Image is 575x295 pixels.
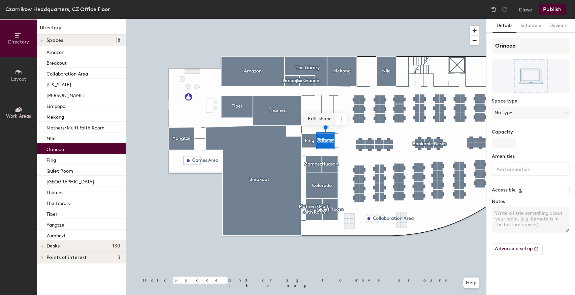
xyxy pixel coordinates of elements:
[46,123,104,131] p: Mothers/Multi Faith Room
[5,5,110,13] div: Czarnikow Headquarters, CZ Office Floor
[46,209,57,217] p: Tiber
[46,91,85,98] p: [PERSON_NAME]
[463,277,479,288] button: Help
[501,6,508,13] img: Redo
[46,220,64,228] p: Yangtze
[46,155,56,163] p: Ping
[46,255,87,260] span: Points of interest
[492,199,570,204] label: Notes
[6,113,31,119] span: Work Areas
[492,59,570,93] img: The space named Orinoco
[492,19,516,33] button: Details
[37,24,126,35] h1: Directory
[113,243,120,249] span: 130
[46,231,65,239] p: Zambezi
[46,80,71,88] p: [US_STATE]
[46,134,56,142] p: Nile
[46,58,67,66] p: Breakout
[492,154,570,159] label: Amenities
[116,38,120,43] span: 18
[495,165,556,173] input: Add amenities
[8,39,29,45] span: Directory
[516,19,545,33] button: Schedule
[46,243,60,249] span: Desks
[46,38,63,43] span: Spaces
[492,243,543,255] button: Advanced setup
[118,255,120,260] span: 3
[492,129,570,135] label: Capacity
[519,4,532,15] button: Close
[539,4,566,15] button: Publish
[46,69,88,77] p: Collaboration Area
[46,188,63,196] p: Thames
[46,112,64,120] p: Mekong
[490,6,497,13] img: Undo
[46,48,64,55] p: Amazon
[545,19,571,33] button: Devices
[11,76,26,82] span: Layout
[492,187,516,193] label: Accessible
[492,98,570,104] label: Space type
[46,199,71,206] p: The Library
[46,177,94,185] p: [GEOGRAPHIC_DATA]
[492,107,570,119] button: No type
[46,145,64,152] p: Orinoco
[304,113,336,125] span: Edit shape
[46,166,73,174] p: Quiet Room
[46,101,65,109] p: Limpopo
